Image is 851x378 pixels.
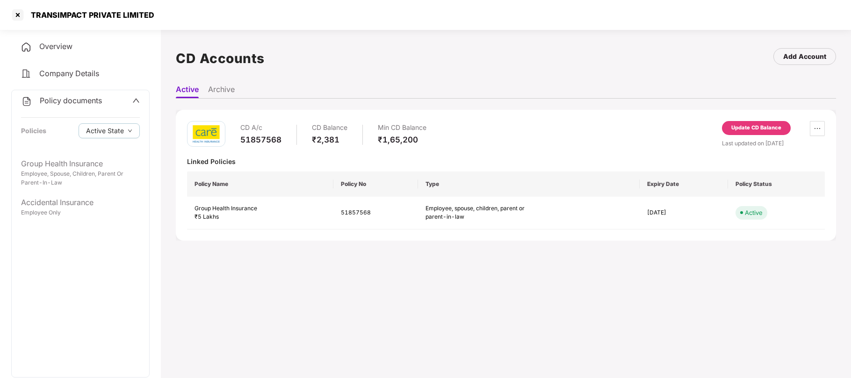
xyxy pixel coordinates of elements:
th: Policy No [333,171,418,197]
span: Company Details [39,69,99,78]
div: Employee Only [21,208,140,217]
div: Accidental Insurance [21,197,140,208]
div: CD A/c [240,121,281,135]
div: ₹2,381 [312,135,347,145]
div: Min CD Balance [378,121,426,135]
span: Overview [39,42,72,51]
h1: CD Accounts [176,48,265,69]
div: Update CD Balance [731,124,781,132]
div: 51857568 [240,135,281,145]
div: Add Account [783,51,826,62]
span: Policy documents [40,96,102,105]
div: Active [745,208,763,217]
li: Archive [208,85,235,98]
th: Policy Status [728,171,825,197]
img: svg+xml;base64,PHN2ZyB4bWxucz0iaHR0cDovL3d3dy53My5vcmcvMjAwMC9zdmciIHdpZHRoPSIyNCIgaGVpZ2h0PSIyNC... [21,42,32,53]
div: CD Balance [312,121,347,135]
img: svg+xml;base64,PHN2ZyB4bWxucz0iaHR0cDovL3d3dy53My5vcmcvMjAwMC9zdmciIHdpZHRoPSIyNCIgaGVpZ2h0PSIyNC... [21,96,32,107]
span: ₹5 Lakhs [195,213,219,220]
img: svg+xml;base64,PHN2ZyB4bWxucz0iaHR0cDovL3d3dy53My5vcmcvMjAwMC9zdmciIHdpZHRoPSIyNCIgaGVpZ2h0PSIyNC... [21,68,32,79]
div: Last updated on [DATE] [722,139,825,148]
button: ellipsis [810,121,825,136]
li: Active [176,85,199,98]
div: Linked Policies [187,157,825,166]
span: ellipsis [810,125,824,132]
div: Employee, Spouse, Children, Parent Or Parent-In-Law [21,170,140,187]
div: TRANSIMPACT PRIVATE LIMITED [25,10,154,20]
div: Employee, spouse, children, parent or parent-in-law [425,204,528,222]
td: [DATE] [640,197,728,230]
div: ₹1,65,200 [378,135,426,145]
th: Expiry Date [640,171,728,197]
th: Policy Name [187,171,333,197]
td: 51857568 [333,197,418,230]
span: up [132,97,140,104]
span: down [128,128,132,134]
button: Active Statedown [79,123,140,138]
th: Type [418,171,640,197]
div: Group Health Insurance [195,204,326,213]
span: Active State [86,126,124,136]
div: Policies [21,126,46,136]
div: Group Health Insurance [21,158,140,170]
img: care.png [192,125,220,143]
